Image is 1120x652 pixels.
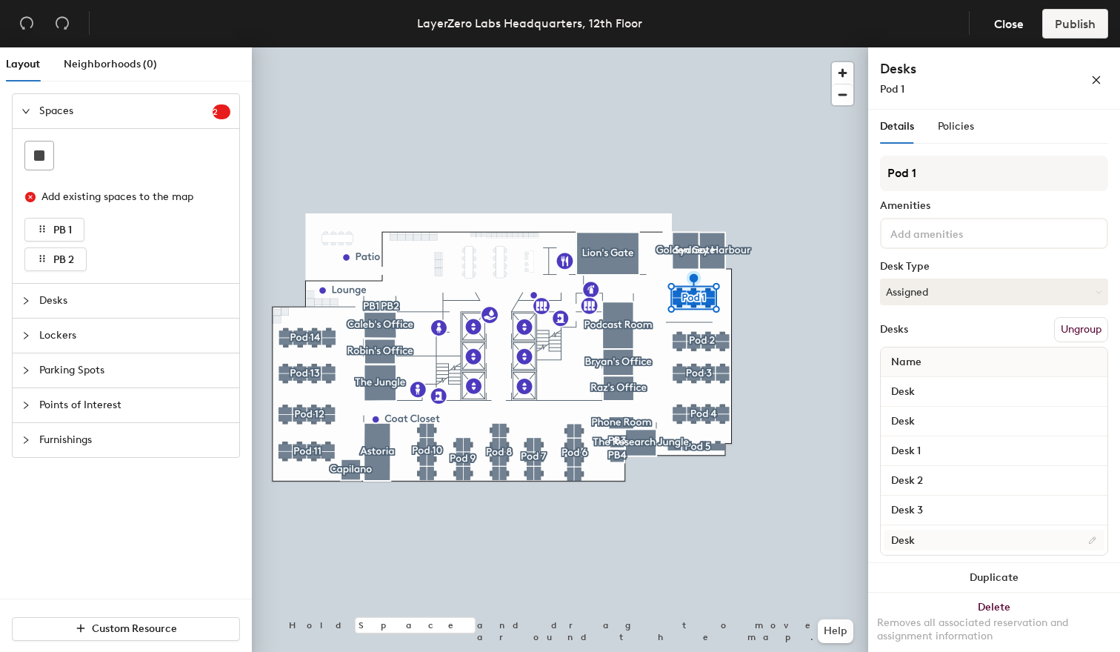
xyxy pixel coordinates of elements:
[1091,75,1101,85] span: close
[417,14,642,33] div: LayerZero Labs Headquarters, 12th Floor
[12,9,41,39] button: Undo (⌘ + Z)
[880,324,908,336] div: Desks
[213,104,230,119] sup: 2
[213,107,230,117] span: 2
[884,382,1104,402] input: Unnamed desk
[12,617,240,641] button: Custom Resource
[19,16,34,30] span: undo
[92,622,177,635] span: Custom Resource
[24,218,84,242] button: PB 1
[880,279,1108,305] button: Assigned
[880,200,1108,212] div: Amenities
[818,619,853,643] button: Help
[868,563,1120,593] button: Duplicate
[884,349,929,376] span: Name
[64,58,157,70] span: Neighborhoods (0)
[39,388,230,422] span: Points of Interest
[21,366,30,375] span: collapsed
[39,94,213,128] span: Spaces
[53,253,74,266] span: PB 2
[21,296,30,305] span: collapsed
[880,120,914,133] span: Details
[41,189,218,205] div: Add existing spaces to the map
[938,120,974,133] span: Policies
[39,284,230,318] span: Desks
[884,470,1104,491] input: Unnamed desk
[21,401,30,410] span: collapsed
[21,331,30,340] span: collapsed
[21,107,30,116] span: expanded
[21,436,30,445] span: collapsed
[39,423,230,457] span: Furnishings
[53,224,72,236] span: PB 1
[25,192,36,202] span: close-circle
[994,17,1024,31] span: Close
[1042,9,1108,39] button: Publish
[884,530,1104,550] input: Unnamed desk
[887,224,1021,242] input: Add amenities
[1054,317,1108,342] button: Ungroup
[39,353,230,387] span: Parking Spots
[24,247,87,271] button: PB 2
[877,616,1111,643] div: Removes all associated reservation and assignment information
[884,411,1104,432] input: Unnamed desk
[880,83,904,96] span: Pod 1
[880,59,1043,79] h4: Desks
[884,500,1104,521] input: Unnamed desk
[880,261,1108,273] div: Desk Type
[47,9,77,39] button: Redo (⌘ + ⇧ + Z)
[884,441,1104,462] input: Unnamed desk
[6,58,40,70] span: Layout
[39,319,230,353] span: Lockers
[981,9,1036,39] button: Close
